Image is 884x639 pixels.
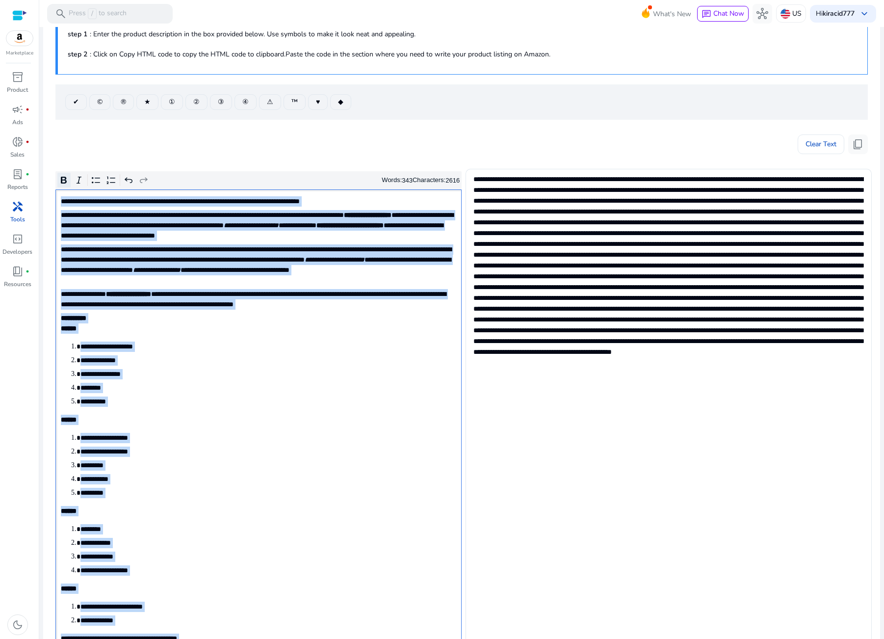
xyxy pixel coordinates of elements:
b: step 2 [68,50,87,59]
span: fiber_manual_record [26,107,29,111]
span: Chat Now [713,9,744,18]
span: ◆ [338,97,343,107]
span: ① [169,97,175,107]
div: Words: Characters: [382,174,460,186]
button: ✔ [65,94,87,110]
span: ④ [242,97,249,107]
label: 2616 [445,177,460,184]
span: fiber_manual_record [26,172,29,176]
p: Tools [10,215,25,224]
p: Reports [7,183,28,191]
span: ® [121,97,126,107]
span: donut_small [12,136,24,148]
span: campaign [12,104,24,115]
span: keyboard_arrow_down [858,8,870,20]
span: fiber_manual_record [26,140,29,144]
span: What's New [653,5,691,23]
button: Clear Text [798,134,844,154]
p: : Click on Copy HTML code to copy the HTML code to clipboard.Paste the code in the section where ... [68,49,858,59]
button: hub [753,4,772,24]
b: kiracid777 [823,9,855,18]
button: ⚠ [259,94,281,110]
div: Editor toolbar [55,171,462,190]
button: ② [185,94,208,110]
span: dark_mode [12,619,24,631]
button: ★ [136,94,158,110]
span: / [88,8,97,19]
span: handyman [12,201,24,213]
span: book_4 [12,266,24,277]
span: code_blocks [12,233,24,245]
button: chatChat Now [697,6,749,22]
p: Product [7,85,28,94]
p: Marketplace [6,50,33,57]
span: fiber_manual_record [26,269,29,273]
p: US [792,5,802,22]
button: ™ [284,94,306,110]
span: content_copy [852,138,864,150]
button: content_copy [848,134,868,154]
p: : Enter the product description in the box provided below. Use symbols to make it look neat and a... [68,29,858,39]
span: lab_profile [12,168,24,180]
span: search [55,8,67,20]
img: amazon.svg [6,31,33,46]
button: ① [161,94,183,110]
button: ④ [234,94,257,110]
p: Hi [816,10,855,17]
p: Sales [10,150,25,159]
button: ③ [210,94,232,110]
p: Developers [2,247,32,256]
span: ⚠ [267,97,273,107]
button: ® [113,94,134,110]
img: us.svg [780,9,790,19]
label: 343 [402,177,413,184]
p: Ads [12,118,23,127]
span: ™ [291,97,298,107]
button: ◆ [330,94,351,110]
p: Press to search [69,8,127,19]
button: © [89,94,110,110]
span: inventory_2 [12,71,24,83]
button: ♥ [308,94,328,110]
span: © [97,97,103,107]
span: Clear Text [806,134,836,154]
span: hub [756,8,768,20]
span: ② [193,97,200,107]
span: ♥ [316,97,320,107]
span: chat [702,9,711,19]
span: ★ [144,97,151,107]
span: ③ [218,97,224,107]
p: Resources [4,280,31,289]
span: ✔ [73,97,79,107]
b: step 1 [68,29,87,39]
